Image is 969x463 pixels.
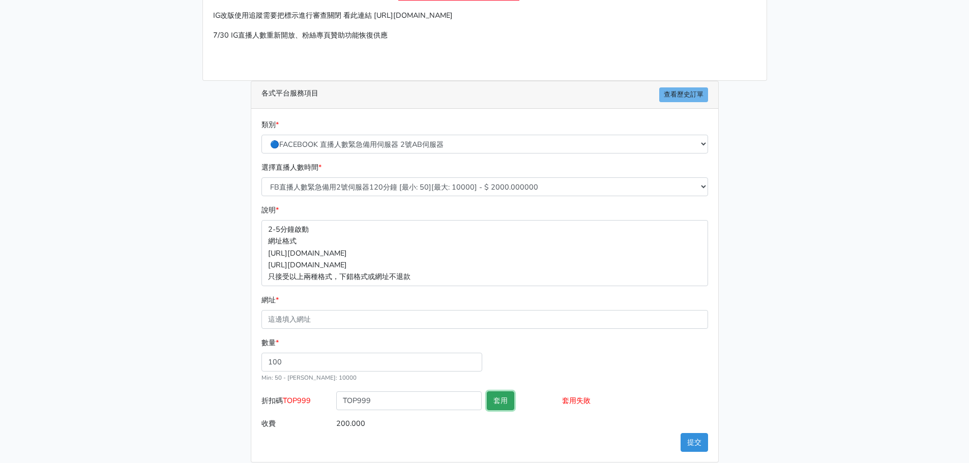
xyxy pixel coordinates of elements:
span: TOP999 [283,395,311,406]
label: 類別 [261,119,279,131]
label: 數量 [261,337,279,349]
label: 選擇直播人數時間 [261,162,321,173]
button: 提交 [681,433,708,452]
input: 這邊填入網址 [261,310,708,329]
p: IG改版使用追蹤需要把標示進行審查關閉 看此連結 [URL][DOMAIN_NAME] [213,10,756,21]
label: 說明 [261,204,279,216]
p: 2-5分鐘啟動 網址格式 [URL][DOMAIN_NAME] [URL][DOMAIN_NAME] 只接受以上兩種格式，下錯格式或網址不退款 [261,220,708,286]
label: 網址 [261,294,279,306]
label: 收費 [259,414,334,433]
p: 7/30 IG直播人數重新開放、粉絲專頁贊助功能恢復供應 [213,29,756,41]
div: 各式平台服務項目 [251,81,718,109]
label: 折扣碼 [259,391,334,414]
small: Min: 50 - [PERSON_NAME]: 10000 [261,374,357,382]
button: 套用 [487,391,514,410]
a: 查看歷史訂單 [659,87,708,102]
